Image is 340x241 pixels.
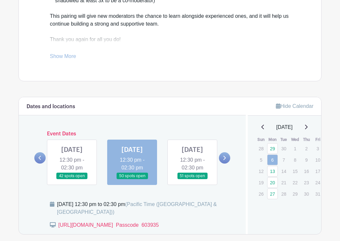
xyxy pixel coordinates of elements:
span: [DATE] [276,123,292,131]
a: Show More [50,53,76,62]
p: 3 [312,143,323,154]
p: 16 [301,166,312,176]
p: 30 [301,189,312,199]
th: Sun [255,136,267,143]
p: 29 [290,189,300,199]
h6: Dates and locations [27,104,75,110]
p: 22 [290,178,300,188]
th: Wed [289,136,301,143]
p: 5 [256,155,266,165]
span: (Pacific Time ([GEOGRAPHIC_DATA] & [GEOGRAPHIC_DATA])) [57,201,217,215]
p: 26 [256,189,266,199]
p: 24 [312,178,323,188]
p: 17 [312,166,323,176]
p: 14 [278,166,289,176]
a: Hide Calendar [276,103,313,109]
p: 28 [256,143,266,154]
p: 28 [278,189,289,199]
p: 23 [301,178,312,188]
a: 29 [267,143,278,154]
a: 13 [267,166,278,177]
p: 15 [290,166,300,176]
p: 9 [301,155,312,165]
th: Mon [267,136,278,143]
p: 12 [256,166,266,176]
p: 30 [278,143,289,154]
a: [URL][DOMAIN_NAME] Passcode 603935 [58,222,159,228]
th: Fri [312,136,323,143]
p: 8 [290,155,300,165]
p: 31 [312,189,323,199]
p: 7 [278,155,289,165]
a: 20 [267,177,278,188]
th: Thu [301,136,312,143]
div: [DATE] 12:30 pm to 02:30 pm [57,201,238,216]
th: Tue [278,136,289,143]
h6: Event Dates [46,131,219,137]
p: 21 [278,178,289,188]
p: 19 [256,178,266,188]
a: 6 [267,155,278,165]
div: This pairing will give new moderators the chance to learn alongside experienced ones, and it will... [50,12,290,75]
p: 1 [290,143,300,154]
p: 2 [301,143,312,154]
a: 27 [267,189,278,199]
p: 10 [312,155,323,165]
